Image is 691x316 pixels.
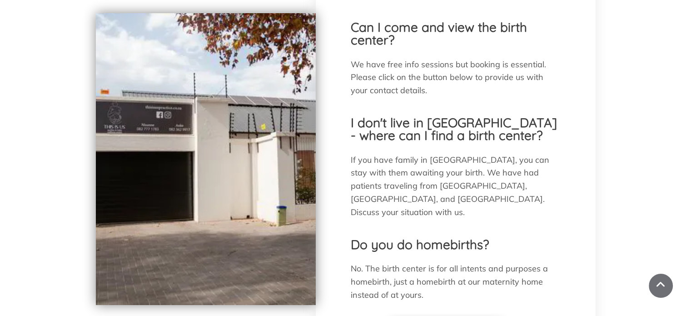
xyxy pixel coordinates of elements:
p: No. The birth center is for all intents and purposes a homebirth, just a homebirth at our materni... [351,262,561,301]
span: Do you do homebirths? [351,236,489,252]
p: Please click on the button below to provide us with your contact details. [351,71,561,97]
span: I don't live in [GEOGRAPHIC_DATA] - where can I find a birth center? [351,115,557,143]
a: Scroll To Top [649,274,673,298]
span: Can I come and view the birth center? [351,19,527,48]
p: We have free info sessions but booking is essential. [351,58,561,71]
p: If you have family in [GEOGRAPHIC_DATA], you can stay with them awaiting your birth. We have had ... [351,154,561,219]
